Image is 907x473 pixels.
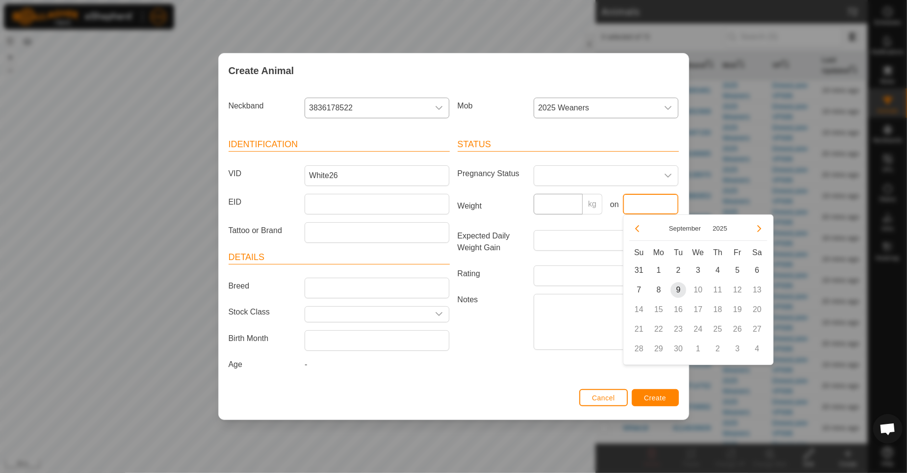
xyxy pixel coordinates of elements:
td: 26 [727,319,747,339]
td: 2 [669,261,688,280]
td: 16 [669,300,688,319]
td: 9 [669,280,688,300]
header: Identification [229,138,450,152]
div: Open chat [873,414,903,444]
span: Sa [752,248,762,257]
span: 31 [631,263,647,278]
td: 5 [727,261,747,280]
div: dropdown trigger [429,98,449,118]
span: 3836178522 [305,98,429,118]
span: Create Animal [229,63,294,78]
td: 22 [649,319,669,339]
td: 23 [669,319,688,339]
td: 17 [688,300,708,319]
td: 28 [629,339,649,359]
label: Birth Month [225,330,301,347]
span: Fr [734,248,741,257]
td: 7 [629,280,649,300]
td: 14 [629,300,649,319]
button: Choose Month [665,223,705,234]
label: VID [225,165,301,182]
div: dropdown trigger [429,307,449,322]
label: EID [225,194,301,210]
label: Notes [454,294,530,349]
label: Pregnancy Status [454,165,530,182]
td: 4 [748,339,767,359]
label: Mob [454,98,530,114]
td: 3 [727,339,747,359]
label: Expected Daily Weight Gain [454,230,530,254]
td: 2 [708,339,727,359]
button: Cancel [579,389,628,406]
label: Weight [454,194,530,218]
span: Tu [674,248,683,257]
button: Choose Year [709,223,731,234]
button: Previous Month [629,221,645,236]
div: dropdown trigger [658,98,678,118]
td: 4 [708,261,727,280]
button: Next Month [752,221,767,236]
span: 4 [710,263,726,278]
span: We [692,248,704,257]
td: 27 [748,319,767,339]
span: Su [634,248,644,257]
td: 11 [708,280,727,300]
label: Stock Class [225,306,301,318]
td: 10 [688,280,708,300]
td: 13 [748,280,767,300]
td: 29 [649,339,669,359]
label: Rating [454,265,530,282]
label: Breed [225,278,301,294]
td: 30 [669,339,688,359]
span: 2 [671,263,686,278]
div: Choose Date [623,214,774,365]
span: Cancel [592,394,615,402]
header: Status [458,138,679,152]
span: 3 [690,263,706,278]
td: 18 [708,300,727,319]
span: 1 [651,263,667,278]
span: 6 [750,263,765,278]
td: 8 [649,280,669,300]
td: 1 [649,261,669,280]
span: 5 [729,263,745,278]
p-inputgroup-addon: kg [583,194,602,214]
td: 31 [629,261,649,280]
span: 8 [651,282,667,298]
span: 7 [631,282,647,298]
td: 24 [688,319,708,339]
td: 3 [688,261,708,280]
td: 1 [688,339,708,359]
td: 21 [629,319,649,339]
button: Create [632,389,679,406]
span: Th [713,248,723,257]
span: Mo [653,248,664,257]
header: Details [229,251,450,264]
td: 6 [748,261,767,280]
span: - [305,360,307,368]
td: 25 [708,319,727,339]
span: 2025 Weaners [534,98,658,118]
span: 9 [671,282,686,298]
span: Create [644,394,666,402]
td: 19 [727,300,747,319]
label: Tattoo or Brand [225,222,301,239]
label: Neckband [225,98,301,114]
label: Age [225,359,301,370]
div: dropdown trigger [658,166,678,185]
td: 12 [727,280,747,300]
td: 20 [748,300,767,319]
td: 15 [649,300,669,319]
label: on [606,199,619,210]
